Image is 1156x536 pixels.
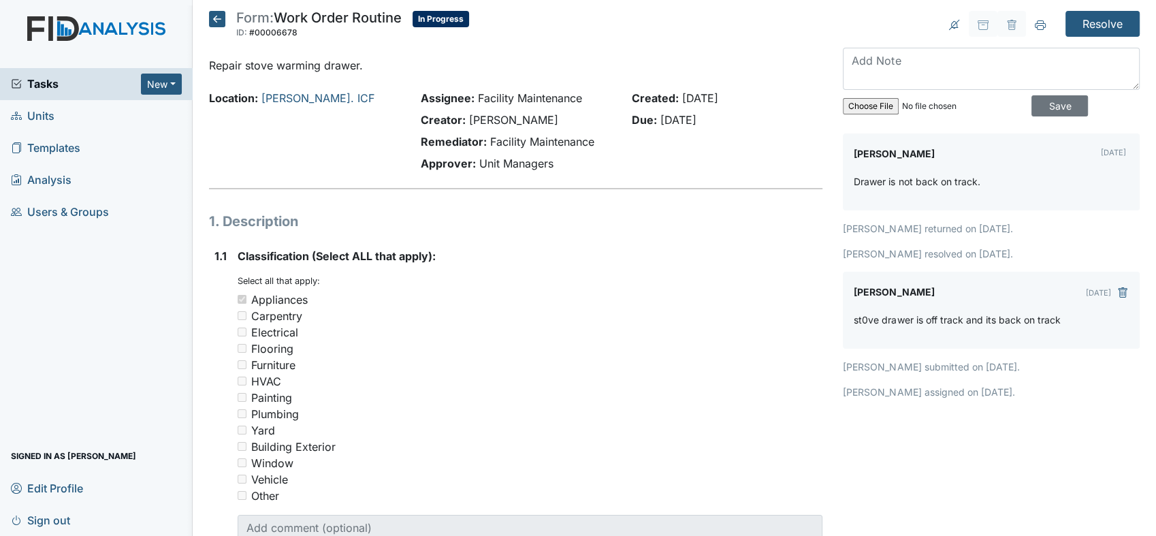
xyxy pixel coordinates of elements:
[236,11,402,41] div: Work Order Routine
[632,113,657,127] strong: Due:
[11,138,80,159] span: Templates
[238,491,246,500] input: Other
[249,27,298,37] span: #00006678
[141,74,182,95] button: New
[11,477,83,499] span: Edit Profile
[238,311,246,320] input: Carpentry
[238,328,246,336] input: Electrical
[251,406,299,422] div: Plumbing
[238,458,246,467] input: Window
[251,439,336,455] div: Building Exterior
[238,360,246,369] input: Furniture
[420,91,474,105] strong: Assignee:
[854,283,934,302] label: [PERSON_NAME]
[238,409,246,418] input: Plumbing
[1101,148,1126,157] small: [DATE]
[11,106,54,127] span: Units
[238,276,320,286] small: Select all that apply:
[854,313,1060,327] p: st0ve drawer is off track and its back on track
[854,144,934,163] label: [PERSON_NAME]
[251,324,298,341] div: Electrical
[236,10,274,26] span: Form:
[238,475,246,484] input: Vehicle
[11,76,141,92] a: Tasks
[209,211,822,232] h1: 1. Description
[1086,288,1111,298] small: [DATE]
[477,91,581,105] span: Facility Maintenance
[843,360,1140,374] p: [PERSON_NAME] submitted on [DATE].
[632,91,679,105] strong: Created:
[238,393,246,402] input: Painting
[479,157,553,170] span: Unit Managers
[682,91,718,105] span: [DATE]
[238,295,246,304] input: Appliances
[238,249,436,263] span: Classification (Select ALL that apply):
[209,91,258,105] strong: Location:
[251,390,292,406] div: Painting
[251,291,308,308] div: Appliances
[251,308,302,324] div: Carpentry
[1065,11,1140,37] input: Resolve
[420,157,475,170] strong: Approver:
[251,341,293,357] div: Flooring
[843,221,1140,236] p: [PERSON_NAME] returned on [DATE].
[238,442,246,451] input: Building Exterior
[420,113,465,127] strong: Creator:
[11,509,70,531] span: Sign out
[843,385,1140,399] p: [PERSON_NAME] assigned on [DATE].
[1031,95,1088,116] input: Save
[660,113,696,127] span: [DATE]
[843,247,1140,261] p: [PERSON_NAME] resolved on [DATE].
[251,471,288,488] div: Vehicle
[420,135,486,148] strong: Remediator:
[238,344,246,353] input: Flooring
[11,170,71,191] span: Analysis
[854,174,980,189] p: Drawer is not back on track.
[413,11,469,27] span: In Progress
[214,248,227,264] label: 1.1
[261,91,374,105] a: [PERSON_NAME]. ICF
[251,455,293,471] div: Window
[11,202,109,223] span: Users & Groups
[251,373,281,390] div: HVAC
[238,426,246,435] input: Yard
[251,422,275,439] div: Yard
[468,113,558,127] span: [PERSON_NAME]
[11,445,136,467] span: Signed in as [PERSON_NAME]
[238,377,246,385] input: HVAC
[209,57,822,74] p: Repair stove warming drawer.
[236,27,247,37] span: ID:
[489,135,594,148] span: Facility Maintenance
[251,357,295,373] div: Furniture
[251,488,279,504] div: Other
